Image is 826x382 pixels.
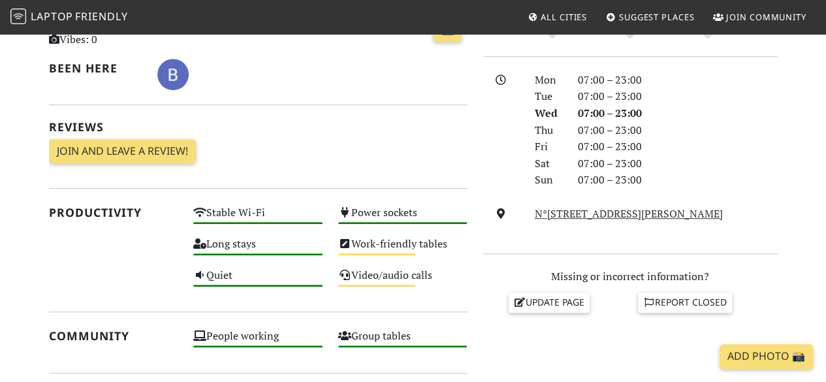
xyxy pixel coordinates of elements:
div: 07:00 – 23:00 [570,105,786,122]
a: Suggest Places [601,5,700,29]
div: Thu [527,122,570,139]
h2: Been here [49,61,142,75]
div: Tue [527,88,570,105]
img: LaptopFriendly [10,8,26,24]
div: Long stays [185,234,330,266]
div: Wed [527,105,570,122]
div: 07:00 – 23:00 [570,88,786,105]
span: Badr EL Idrissi [157,66,189,80]
div: 07:00 – 23:00 [570,122,786,139]
span: Laptop [31,9,73,24]
a: All Cities [522,5,592,29]
div: Sun [527,172,570,189]
a: Join and leave a review! [49,139,196,164]
a: N°[STREET_ADDRESS][PERSON_NAME] [535,206,723,221]
a: Update page [509,293,590,312]
h2: Reviews [49,120,468,134]
h2: Productivity [49,206,178,219]
div: People working [185,326,330,358]
span: Friendly [75,9,127,24]
div: Quiet [185,266,330,297]
div: 07:00 – 23:00 [570,138,786,155]
div: 07:00 – 23:00 [570,72,786,89]
span: Suggest Places [619,11,695,23]
div: Work-friendly tables [330,234,475,266]
a: LaptopFriendly LaptopFriendly [10,6,128,29]
div: Video/audio calls [330,266,475,297]
div: Group tables [330,326,475,358]
div: Fri [527,138,570,155]
div: Power sockets [330,203,475,234]
div: Sat [527,155,570,172]
img: 4060-badr.jpg [157,59,189,90]
div: Mon [527,72,570,89]
span: Join Community [726,11,806,23]
div: Stable Wi-Fi [185,203,330,234]
p: Missing or incorrect information? [483,268,778,285]
div: 07:00 – 23:00 [570,172,786,189]
h2: Community [49,329,178,343]
div: 07:00 – 23:00 [570,155,786,172]
span: All Cities [541,11,587,23]
a: Join Community [708,5,812,29]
